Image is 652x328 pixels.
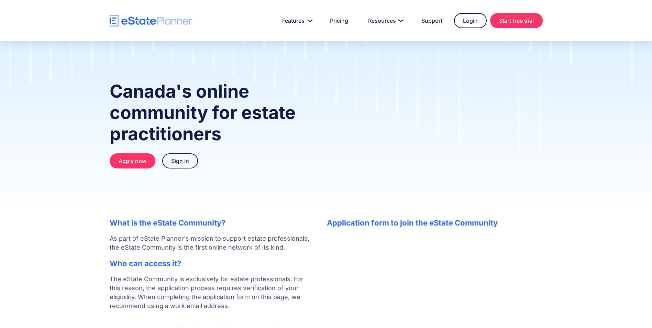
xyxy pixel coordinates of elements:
[322,14,356,28] a: Pricing
[110,275,313,319] p: The eState Community is exclusively for estate professionals. For this reason, the application pr...
[110,259,313,268] h2: Who can access it?
[162,153,198,168] a: Sign in
[110,153,155,168] a: Apply now
[360,14,410,28] a: Resources
[274,14,318,28] a: Features
[110,15,192,27] a: home
[110,218,313,227] h2: What is the eState Community?
[327,218,543,227] h2: Application form to join the eState Community
[413,14,451,28] a: Support
[110,234,313,252] p: As part of eState Planner's mission to support estate professionals, the eState Community is the ...
[454,13,487,28] a: Login
[490,13,543,28] a: Start free trial
[110,80,296,145] strong: Canada's online community for estate practitioners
